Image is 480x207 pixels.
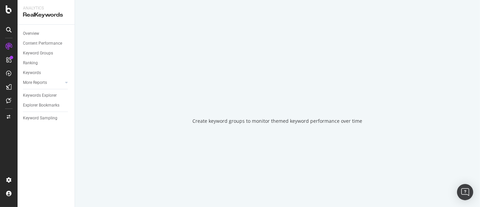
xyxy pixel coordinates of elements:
[23,92,70,99] a: Keywords Explorer
[23,79,47,86] div: More Reports
[23,30,70,37] a: Overview
[23,30,39,37] div: Overview
[23,115,70,122] a: Keyword Sampling
[23,69,41,76] div: Keywords
[23,115,57,122] div: Keyword Sampling
[23,40,70,47] a: Content Performance
[193,118,363,124] div: Create keyword groups to monitor themed keyword performance over time
[253,83,302,107] div: animation
[23,5,69,11] div: Analytics
[457,184,473,200] div: Open Intercom Messenger
[23,79,63,86] a: More Reports
[23,102,59,109] div: Explorer Bookmarks
[23,11,69,19] div: RealKeywords
[23,92,57,99] div: Keywords Explorer
[23,102,70,109] a: Explorer Bookmarks
[23,60,38,67] div: Ranking
[23,50,53,57] div: Keyword Groups
[23,50,70,57] a: Keyword Groups
[23,60,70,67] a: Ranking
[23,69,70,76] a: Keywords
[23,40,62,47] div: Content Performance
